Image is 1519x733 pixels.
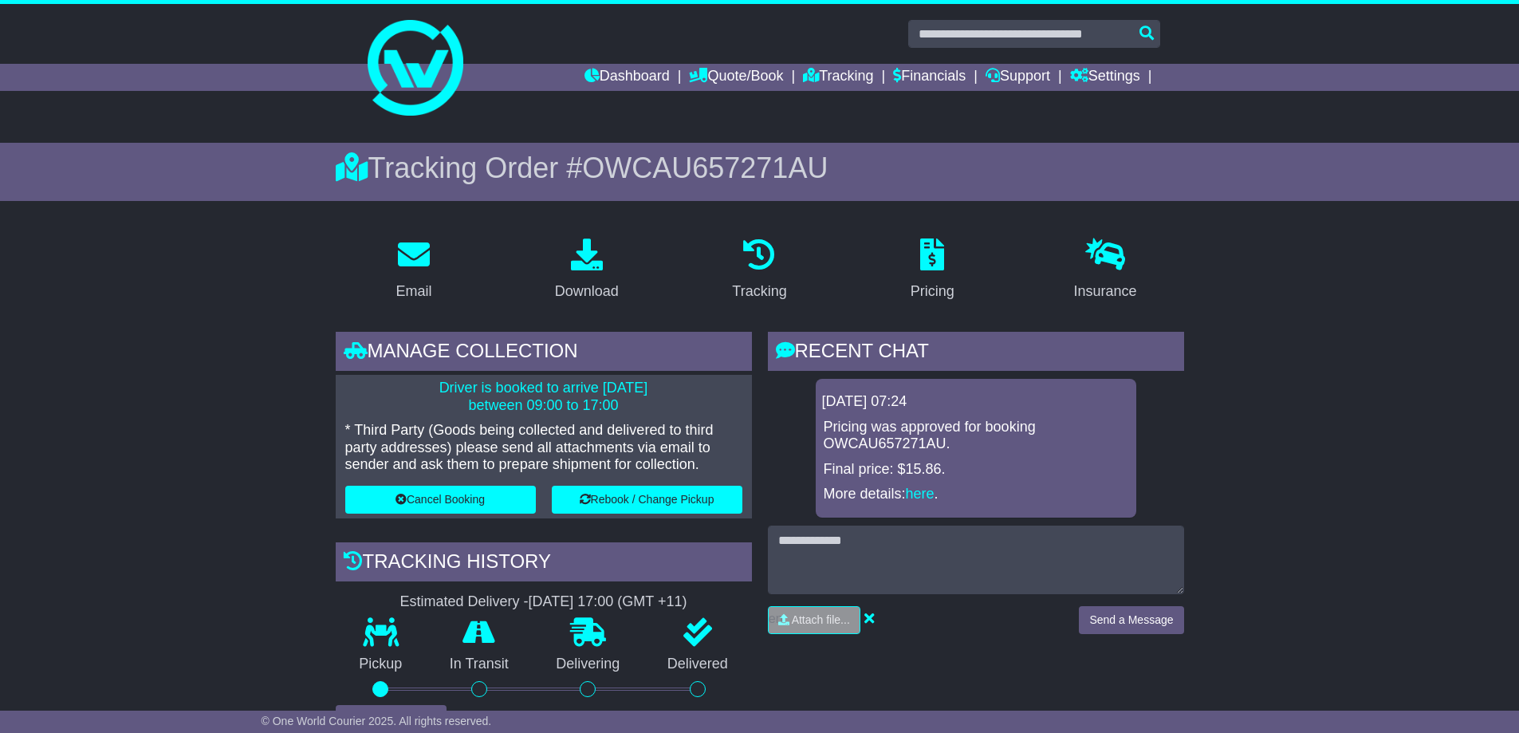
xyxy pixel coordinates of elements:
p: Pickup [336,656,427,673]
div: Email [395,281,431,302]
button: Send a Message [1079,606,1183,634]
div: RECENT CHAT [768,332,1184,375]
div: [DATE] 17:00 (GMT +11) [529,593,687,611]
p: Final price: $15.86. [824,461,1128,479]
p: Driver is booked to arrive [DATE] between 09:00 to 17:00 [345,380,742,414]
div: Estimated Delivery - [336,593,752,611]
button: View Full Tracking [336,705,447,733]
a: Quote/Book [689,64,783,91]
p: * Third Party (Goods being collected and delivered to third party addresses) please send all atta... [345,422,742,474]
div: Download [555,281,619,302]
p: Pricing was approved for booking OWCAU657271AU. [824,419,1128,453]
a: Email [385,233,442,308]
div: Manage collection [336,332,752,375]
p: More details: . [824,486,1128,503]
a: Financials [893,64,966,91]
div: Tracking Order # [336,151,1184,185]
p: Delivering [533,656,644,673]
a: Settings [1070,64,1140,91]
div: Tracking [732,281,786,302]
button: Cancel Booking [345,486,536,514]
a: here [906,486,935,502]
button: Rebook / Change Pickup [552,486,742,514]
div: [DATE] 07:24 [822,393,1130,411]
a: Pricing [900,233,965,308]
span: © One World Courier 2025. All rights reserved. [262,715,492,727]
a: Tracking [803,64,873,91]
div: Tracking history [336,542,752,585]
div: Insurance [1074,281,1137,302]
a: Support [986,64,1050,91]
a: Insurance [1064,233,1147,308]
p: Delivered [643,656,752,673]
a: Tracking [722,233,797,308]
span: OWCAU657271AU [582,152,828,184]
a: Dashboard [584,64,670,91]
div: Pricing [911,281,954,302]
p: In Transit [426,656,533,673]
a: Download [545,233,629,308]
